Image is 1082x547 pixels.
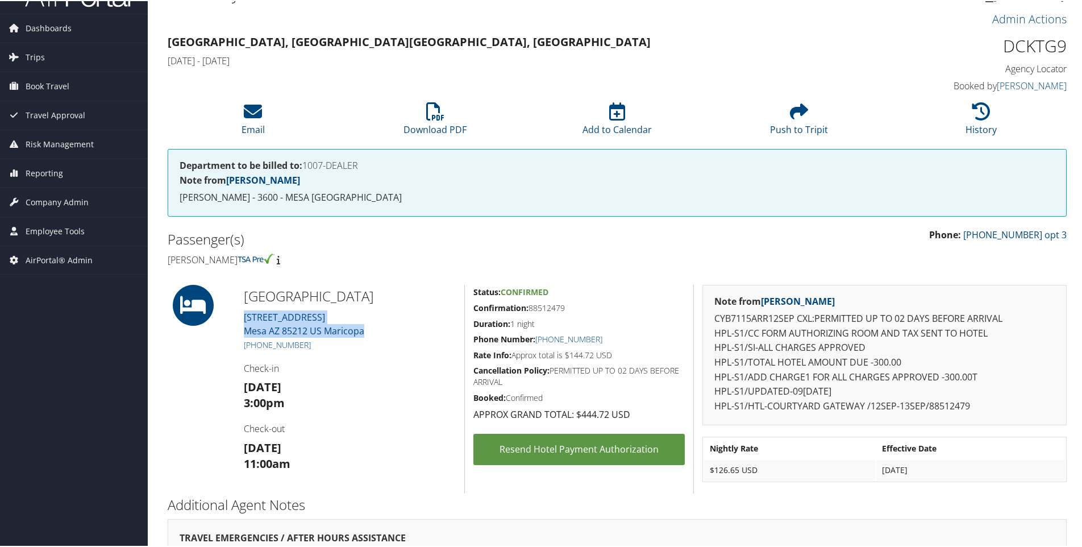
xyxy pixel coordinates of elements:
[26,158,63,187] span: Reporting
[473,391,685,403] h5: Confirmed
[876,459,1065,479] td: [DATE]
[704,459,875,479] td: $126.65 USD
[582,107,652,135] a: Add to Calendar
[244,361,456,374] h4: Check-in
[180,189,1055,204] p: [PERSON_NAME] - 3600 - MESA [GEOGRAPHIC_DATA]
[473,407,685,421] p: APPROX GRAND TOTAL: $444.72 USD
[473,349,511,359] strong: Rate Info:
[963,227,1067,240] a: [PHONE_NUMBER] opt 3
[473,317,685,329] h5: 1 night
[26,216,85,245] span: Employee Tools
[403,107,467,135] a: Download PDF
[535,333,602,343] a: [PHONE_NUMBER]
[242,107,265,135] a: Email
[26,42,45,71] span: Trips
[244,285,456,305] h2: [GEOGRAPHIC_DATA]
[855,33,1067,57] h1: DCKTG9
[855,61,1067,74] h4: Agency Locator
[770,107,828,135] a: Push to Tripit
[876,437,1065,458] th: Effective Date
[244,421,456,434] h4: Check-out
[168,494,1067,513] h2: Additional Agent Notes
[473,364,550,375] strong: Cancellation Policy:
[180,173,300,185] strong: Note from
[180,158,302,171] strong: Department to be billed to:
[168,252,609,265] h4: [PERSON_NAME]
[168,33,651,48] strong: [GEOGRAPHIC_DATA], [GEOGRAPHIC_DATA] [GEOGRAPHIC_DATA], [GEOGRAPHIC_DATA]
[244,394,285,409] strong: 3:00pm
[180,160,1055,169] h4: 1007-DEALER
[473,333,535,343] strong: Phone Number:
[473,317,510,328] strong: Duration:
[997,78,1067,91] a: [PERSON_NAME]
[26,187,89,216] span: Company Admin
[26,71,69,100] span: Book Travel
[26,13,72,42] span: Dashboards
[473,349,685,360] h5: Approx total is $144.72 USD
[238,252,274,263] img: tsa-precheck.png
[761,294,835,306] a: [PERSON_NAME]
[26,100,85,129] span: Travel Approval
[992,10,1067,26] a: Admin Actions
[501,285,548,296] span: Confirmed
[473,285,501,296] strong: Status:
[473,364,685,386] h5: PERMITTED UP TO 02 DAYS BEFORE ARRIVAL
[473,301,528,312] strong: Confirmation:
[855,78,1067,91] h4: Booked by
[714,310,1055,412] p: CYB7115ARR12SEP CXL:PERMITTED UP TO 02 DAYS BEFORE ARRIVAL HPL-S1/CC FORM AUTHORIZING ROOM AND TA...
[168,229,609,248] h2: Passenger(s)
[704,437,875,458] th: Nightly Rate
[26,129,94,158] span: Risk Management
[714,294,835,306] strong: Note from
[473,301,685,313] h5: 88512479
[244,310,364,336] a: [STREET_ADDRESS]Mesa AZ 85212 US Maricopa
[244,338,311,349] a: [PHONE_NUMBER]
[966,107,997,135] a: History
[26,245,93,273] span: AirPortal® Admin
[244,378,281,393] strong: [DATE]
[226,173,300,185] a: [PERSON_NAME]
[168,53,838,66] h4: [DATE] - [DATE]
[473,433,685,464] a: Resend Hotel Payment Authorization
[473,391,506,402] strong: Booked:
[244,455,290,470] strong: 11:00am
[180,531,406,543] strong: TRAVEL EMERGENCIES / AFTER HOURS ASSISTANCE
[244,439,281,454] strong: [DATE]
[929,227,961,240] strong: Phone:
